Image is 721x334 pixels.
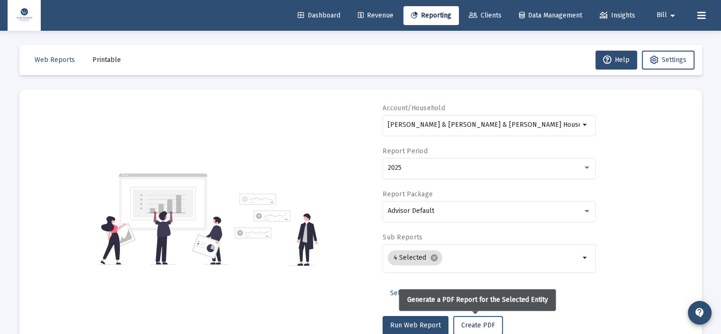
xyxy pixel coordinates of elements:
[390,321,441,329] span: Run Web Report
[642,51,694,70] button: Settings
[580,119,591,131] mat-icon: arrow_drop_down
[461,321,495,329] span: Create PDF
[430,254,438,262] mat-icon: cancel
[15,6,34,25] img: Dashboard
[580,252,591,264] mat-icon: arrow_drop_down
[511,6,590,25] a: Data Management
[403,6,459,25] a: Reporting
[290,6,348,25] a: Dashboard
[99,172,229,266] img: reporting
[662,56,686,64] span: Settings
[469,11,502,19] span: Clients
[388,121,580,129] input: Search or select an account or household
[411,11,451,19] span: Reporting
[600,11,635,19] span: Insights
[461,6,509,25] a: Clients
[85,51,128,70] button: Printable
[388,248,580,267] mat-chip-list: Selection
[657,11,667,19] span: Bill
[603,56,630,64] span: Help
[350,6,401,25] a: Revenue
[92,56,121,64] span: Printable
[27,51,82,70] button: Web Reports
[645,6,690,25] button: Bill
[667,6,678,25] mat-icon: arrow_drop_down
[235,193,318,266] img: reporting-alt
[383,190,433,198] label: Report Package
[595,51,637,70] button: Help
[388,250,442,265] mat-chip: 4 Selected
[388,164,402,172] span: 2025
[519,11,582,19] span: Data Management
[298,11,340,19] span: Dashboard
[388,207,434,215] span: Advisor Default
[474,289,529,297] span: Additional Options
[383,233,422,241] label: Sub Reports
[358,11,393,19] span: Revenue
[383,104,445,112] label: Account/Household
[694,307,705,318] mat-icon: contact_support
[35,56,75,64] span: Web Reports
[390,289,456,297] span: Select Custom Period
[383,147,428,155] label: Report Period
[592,6,643,25] a: Insights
